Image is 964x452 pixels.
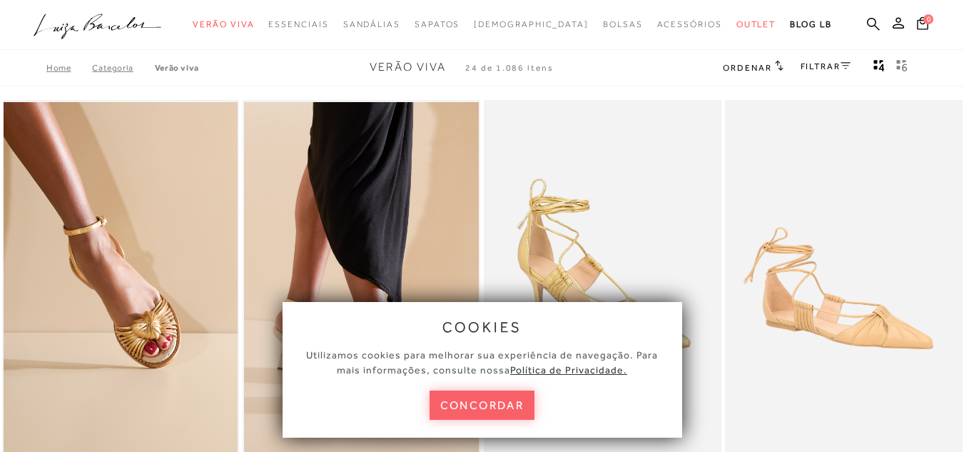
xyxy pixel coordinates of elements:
[465,63,554,73] span: 24 de 1.086 itens
[657,19,722,29] span: Acessórios
[510,364,627,376] a: Política de Privacidade.
[343,11,400,38] a: noSubCategoriesText
[474,11,589,38] a: noSubCategoriesText
[603,11,643,38] a: noSubCategoriesText
[442,319,522,335] span: cookies
[46,63,92,73] a: Home
[790,11,831,38] a: BLOG LB
[801,61,851,71] a: FILTRAR
[415,11,460,38] a: noSubCategoriesText
[657,11,722,38] a: noSubCategoriesText
[736,11,776,38] a: noSubCategoriesText
[892,59,912,77] button: gridText6Desc
[474,19,589,29] span: [DEMOGRAPHIC_DATA]
[430,391,535,420] button: concordar
[92,63,154,73] a: Categoria
[370,61,446,74] span: Verão Viva
[193,19,254,29] span: Verão Viva
[343,19,400,29] span: Sandálias
[268,19,328,29] span: Essenciais
[869,59,889,77] button: Mostrar 4 produtos por linha
[736,19,776,29] span: Outlet
[923,14,933,24] span: 0
[268,11,328,38] a: noSubCategoriesText
[913,16,933,35] button: 0
[415,19,460,29] span: Sapatos
[790,19,831,29] span: BLOG LB
[306,349,658,376] span: Utilizamos cookies para melhorar sua experiência de navegação. Para mais informações, consulte nossa
[723,63,771,73] span: Ordenar
[155,63,199,73] a: Verão Viva
[603,19,643,29] span: Bolsas
[193,11,254,38] a: noSubCategoriesText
